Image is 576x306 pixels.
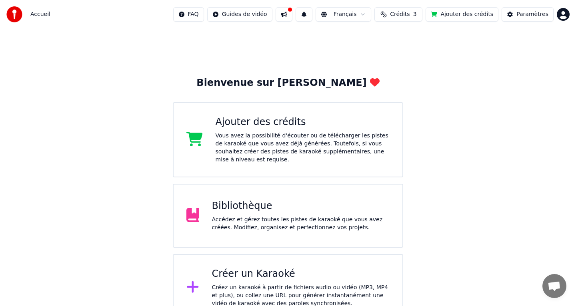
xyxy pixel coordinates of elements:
div: Bibliothèque [212,200,390,213]
div: Ajouter des crédits [216,116,390,129]
div: Accédez et gérez toutes les pistes de karaoké que vous avez créées. Modifiez, organisez et perfec... [212,216,390,232]
div: Paramètres [516,10,548,18]
button: Crédits3 [374,7,422,22]
button: Guides de vidéo [207,7,272,22]
span: Accueil [30,10,50,18]
button: Ajouter des crédits [426,7,498,22]
button: Paramètres [502,7,554,22]
a: Ouvrir le chat [542,274,566,298]
div: Créer un Karaoké [212,268,390,280]
nav: breadcrumb [30,10,50,18]
div: Vous avez la possibilité d'écouter ou de télécharger les pistes de karaoké que vous avez déjà gén... [216,132,390,164]
span: 3 [413,10,417,18]
span: Crédits [390,10,410,18]
img: youka [6,6,22,22]
button: FAQ [173,7,204,22]
div: Bienvenue sur [PERSON_NAME] [196,77,379,89]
